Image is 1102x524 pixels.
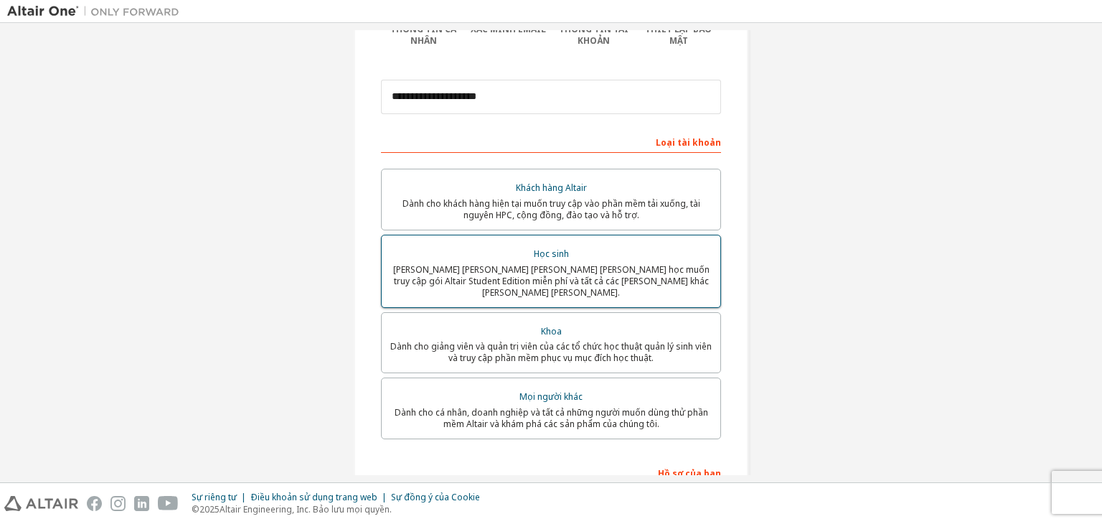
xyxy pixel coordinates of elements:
[220,503,392,515] font: Altair Engineering, Inc. Bảo lưu mọi quyền.
[402,197,700,221] font: Dành cho khách hàng hiện tại muốn truy cập vào phần mềm tải xuống, tài nguyên HPC, cộng đồng, đào...
[656,136,721,149] font: Loại tài khoản
[516,182,587,194] font: Khách hàng Altair
[645,23,712,47] font: Thiết lập bảo mật
[4,496,78,511] img: altair_logo.svg
[559,23,628,47] font: Thông tin tài khoản
[519,390,583,403] font: Mọi người khác
[541,325,562,337] font: Khoa
[110,496,126,511] img: instagram.svg
[199,503,220,515] font: 2025
[158,496,179,511] img: youtube.svg
[390,23,456,47] font: Thông tin cá nhân
[391,491,480,503] font: Sự đồng ý của Cookie
[393,263,710,299] font: [PERSON_NAME] [PERSON_NAME] [PERSON_NAME] [PERSON_NAME] học muốn truy cập gói Altair Student Edit...
[192,491,237,503] font: Sự riêng tư
[658,467,721,479] font: Hồ sơ của bạn
[87,496,102,511] img: facebook.svg
[250,491,377,503] font: Điều khoản sử dụng trang web
[395,406,708,430] font: Dành cho cá nhân, doanh nghiệp và tất cả những người muốn dùng thử phần mềm Altair và khám phá cá...
[534,248,569,260] font: Học sinh
[390,340,712,364] font: Dành cho giảng viên và quản trị viên của các tổ chức học thuật quản lý sinh viên và truy cập phần...
[192,503,199,515] font: ©
[134,496,149,511] img: linkedin.svg
[7,4,187,19] img: Altair One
